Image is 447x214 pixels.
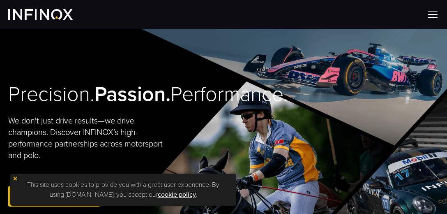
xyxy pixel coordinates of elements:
[94,82,171,107] strong: Passion.
[8,82,202,107] h2: Precision. Performance.
[8,115,164,161] p: We don't just drive results—we drive champions. Discover INFINOX’s high-performance partnerships ...
[8,186,100,206] a: Open Live Account
[12,176,18,181] img: yellow close icon
[14,178,232,202] p: This site uses cookies to provide you with a great user experience. By using [DOMAIN_NAME], you a...
[158,191,196,199] a: cookie policy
